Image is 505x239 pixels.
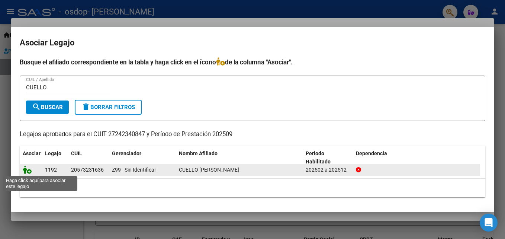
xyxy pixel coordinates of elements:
datatable-header-cell: Gerenciador [109,146,176,170]
datatable-header-cell: Nombre Afiliado [176,146,303,170]
span: Borrar Filtros [81,104,135,111]
datatable-header-cell: CUIL [68,146,109,170]
mat-icon: delete [81,102,90,111]
div: Open Intercom Messenger [480,214,498,232]
span: Z99 - Sin Identificar [112,167,156,173]
span: CUELLO TOMAS BENJAMIN [179,167,239,173]
div: 20573231636 [71,166,104,174]
span: 1192 [45,167,57,173]
h4: Busque el afiliado correspondiente en la tabla y haga click en el ícono de la columna "Asociar". [20,57,485,67]
p: Legajos aprobados para el CUIT 27242340847 y Período de Prestación 202509 [20,130,485,139]
datatable-header-cell: Legajo [42,146,68,170]
span: CUIL [71,150,82,156]
span: Nombre Afiliado [179,150,218,156]
div: 1 registros [20,179,485,197]
mat-icon: search [32,102,41,111]
datatable-header-cell: Dependencia [353,146,480,170]
button: Borrar Filtros [75,100,142,115]
h2: Asociar Legajo [20,36,485,50]
span: Gerenciador [112,150,141,156]
datatable-header-cell: Asociar [20,146,42,170]
datatable-header-cell: Periodo Habilitado [303,146,353,170]
span: Legajo [45,150,61,156]
span: Dependencia [356,150,387,156]
button: Buscar [26,101,69,114]
span: Asociar [23,150,41,156]
div: 202502 a 202512 [306,166,350,174]
span: Periodo Habilitado [306,150,331,165]
span: Buscar [32,104,63,111]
